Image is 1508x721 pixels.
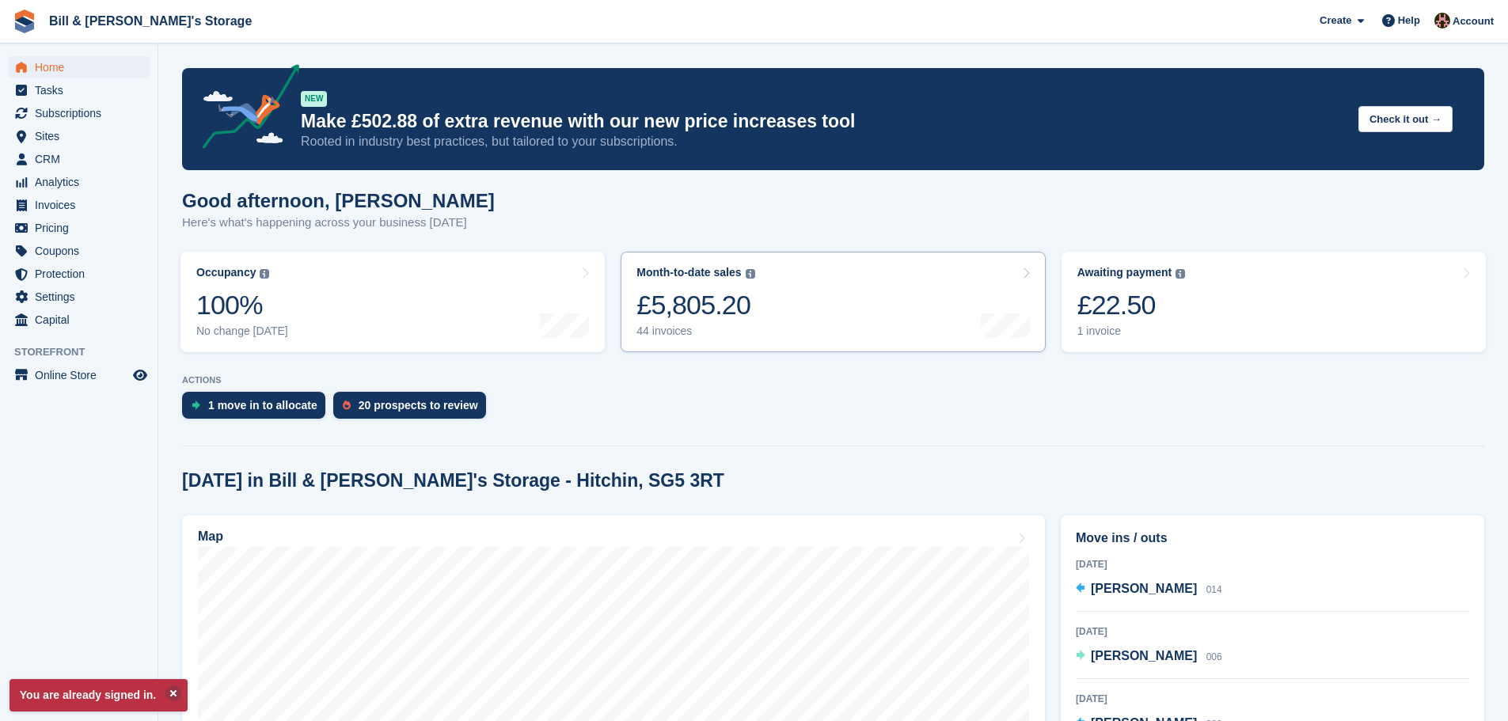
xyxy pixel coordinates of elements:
[1434,13,1450,28] img: Jack Bottesch
[182,470,724,491] h2: [DATE] in Bill & [PERSON_NAME]'s Storage - Hitchin, SG5 3RT
[1453,13,1494,29] span: Account
[301,133,1346,150] p: Rooted in industry best practices, but tailored to your subscriptions.
[333,392,494,427] a: 20 prospects to review
[131,366,150,385] a: Preview store
[8,286,150,308] a: menu
[359,399,478,412] div: 20 prospects to review
[35,125,130,147] span: Sites
[35,286,130,308] span: Settings
[8,263,150,285] a: menu
[208,399,317,412] div: 1 move in to allocate
[189,64,300,154] img: price-adjustments-announcement-icon-8257ccfd72463d97f412b2fc003d46551f7dbcb40ab6d574587a9cd5c0d94...
[182,392,333,427] a: 1 move in to allocate
[1398,13,1420,28] span: Help
[636,289,754,321] div: £5,805.20
[1206,584,1222,595] span: 014
[8,364,150,386] a: menu
[8,240,150,262] a: menu
[636,324,754,338] div: 44 invoices
[9,679,188,712] p: You are already signed in.
[8,148,150,170] a: menu
[43,8,258,34] a: Bill & [PERSON_NAME]'s Storage
[1206,651,1222,662] span: 006
[182,190,495,211] h1: Good afternoon, [PERSON_NAME]
[1176,269,1185,279] img: icon-info-grey-7440780725fd019a000dd9b08b2336e03edf1995a4989e88bcd33f0948082b44.svg
[35,56,130,78] span: Home
[192,400,200,410] img: move_ins_to_allocate_icon-fdf77a2bb77ea45bf5b3d319d69a93e2d87916cf1d5bf7949dd705db3b84f3ca.svg
[1076,557,1469,571] div: [DATE]
[343,400,351,410] img: prospect-51fa495bee0391a8d652442698ab0144808aea92771e9ea1ae160a38d050c398.svg
[35,194,130,216] span: Invoices
[746,269,755,279] img: icon-info-grey-7440780725fd019a000dd9b08b2336e03edf1995a4989e88bcd33f0948082b44.svg
[35,148,130,170] span: CRM
[198,529,223,544] h2: Map
[8,171,150,193] a: menu
[35,240,130,262] span: Coupons
[260,269,269,279] img: icon-info-grey-7440780725fd019a000dd9b08b2336e03edf1995a4989e88bcd33f0948082b44.svg
[8,309,150,331] a: menu
[1076,692,1469,706] div: [DATE]
[1091,582,1197,595] span: [PERSON_NAME]
[1077,324,1186,338] div: 1 invoice
[35,102,130,124] span: Subscriptions
[35,364,130,386] span: Online Store
[35,309,130,331] span: Capital
[1076,647,1222,667] a: [PERSON_NAME] 006
[1091,649,1197,662] span: [PERSON_NAME]
[196,289,288,321] div: 100%
[180,252,605,352] a: Occupancy 100% No change [DATE]
[182,375,1484,385] p: ACTIONS
[196,266,256,279] div: Occupancy
[8,217,150,239] a: menu
[301,91,327,107] div: NEW
[35,263,130,285] span: Protection
[14,344,158,360] span: Storefront
[1320,13,1351,28] span: Create
[35,217,130,239] span: Pricing
[1076,624,1469,639] div: [DATE]
[1077,289,1186,321] div: £22.50
[1077,266,1172,279] div: Awaiting payment
[35,171,130,193] span: Analytics
[1358,106,1453,132] button: Check it out →
[8,56,150,78] a: menu
[1076,529,1469,548] h2: Move ins / outs
[636,266,741,279] div: Month-to-date sales
[621,252,1045,352] a: Month-to-date sales £5,805.20 44 invoices
[35,79,130,101] span: Tasks
[8,194,150,216] a: menu
[196,324,288,338] div: No change [DATE]
[1062,252,1486,352] a: Awaiting payment £22.50 1 invoice
[301,110,1346,133] p: Make £502.88 of extra revenue with our new price increases tool
[8,125,150,147] a: menu
[13,9,36,33] img: stora-icon-8386f47178a22dfd0bd8f6a31ec36ba5ce8667c1dd55bd0f319d3a0aa187defe.svg
[8,102,150,124] a: menu
[182,214,495,232] p: Here's what's happening across your business [DATE]
[8,79,150,101] a: menu
[1076,579,1222,600] a: [PERSON_NAME] 014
